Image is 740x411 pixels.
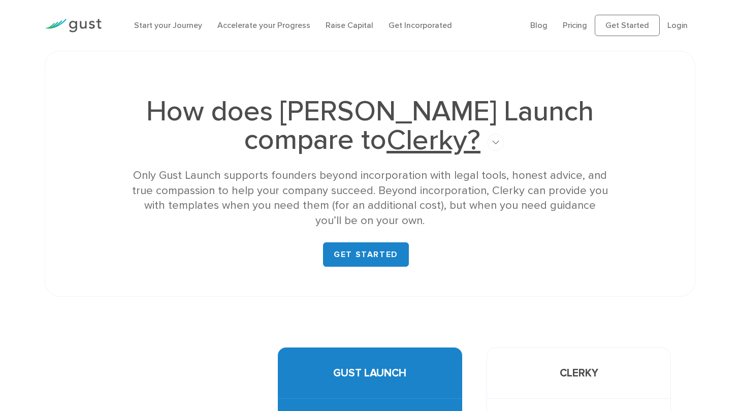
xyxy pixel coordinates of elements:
[131,97,609,155] h1: How does [PERSON_NAME] Launch compare to
[217,20,310,30] a: Accelerate your Progress
[389,20,452,30] a: Get Incorporated
[563,20,587,30] a: Pricing
[134,20,202,30] a: Start your Journey
[323,242,409,267] a: GET STARTED
[45,19,102,33] img: Gust Logo
[487,347,671,399] div: CLERKY
[667,20,688,30] a: Login
[387,123,480,157] span: Clerky?
[326,20,373,30] a: Raise Capital
[530,20,548,30] a: Blog
[278,347,462,399] div: GUST LAUNCH
[595,15,660,36] a: Get Started
[131,168,609,228] div: Only Gust Launch supports founders beyond incorporation with legal tools, honest advice, and true...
